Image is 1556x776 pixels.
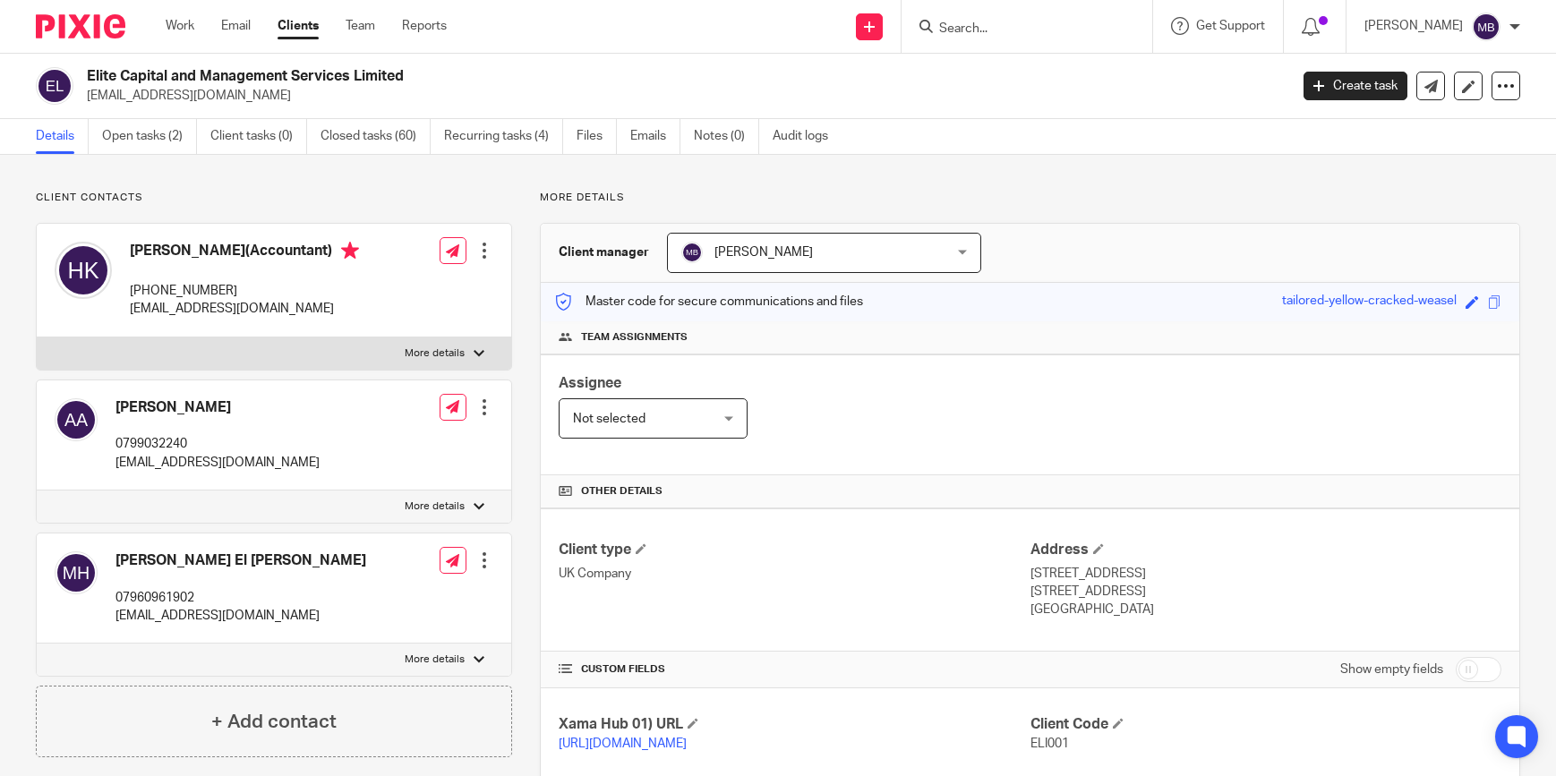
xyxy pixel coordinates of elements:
a: Details [36,119,89,154]
label: Show empty fields [1340,661,1443,678]
img: Pixie [36,14,125,38]
a: Audit logs [773,119,842,154]
img: svg%3E [55,551,98,594]
p: More details [405,346,465,361]
h4: [PERSON_NAME](Accountant) [130,242,359,264]
a: Closed tasks (60) [321,119,431,154]
span: Team assignments [581,330,688,345]
p: [PHONE_NUMBER] [130,282,359,300]
a: Emails [630,119,680,154]
p: More details [405,499,465,514]
p: [EMAIL_ADDRESS][DOMAIN_NAME] [115,454,320,472]
a: Notes (0) [694,119,759,154]
p: [EMAIL_ADDRESS][DOMAIN_NAME] [87,87,1277,105]
h2: Elite Capital and Management Services Limited [87,67,1039,86]
img: svg%3E [55,242,112,299]
p: 0799032240 [115,435,320,453]
p: [EMAIL_ADDRESS][DOMAIN_NAME] [130,300,359,318]
p: Master code for secure communications and files [554,293,863,311]
p: [EMAIL_ADDRESS][DOMAIN_NAME] [115,607,366,625]
i: Primary [341,242,359,260]
img: svg%3E [681,242,703,263]
p: [GEOGRAPHIC_DATA] [1030,601,1501,618]
a: Clients [278,17,319,35]
p: [STREET_ADDRESS] [1030,565,1501,583]
a: [URL][DOMAIN_NAME] [559,738,687,750]
a: Create task [1304,72,1407,100]
span: [PERSON_NAME] [714,246,813,259]
h4: + Add contact [211,708,337,736]
a: Team [346,17,375,35]
h3: Client manager [559,243,649,261]
a: Recurring tasks (4) [444,119,563,154]
h4: Address [1030,541,1501,559]
a: Work [166,17,194,35]
span: Other details [581,484,663,499]
p: 07960961902 [115,589,366,607]
input: Search [937,21,1099,38]
p: UK Company [559,565,1030,583]
h4: [PERSON_NAME] El [PERSON_NAME] [115,551,366,570]
a: Files [577,119,617,154]
div: tailored-yellow-cracked-weasel [1282,292,1457,312]
a: Open tasks (2) [102,119,197,154]
span: ELI001 [1030,738,1069,750]
img: svg%3E [36,67,73,105]
a: Email [221,17,251,35]
span: Not selected [573,413,645,425]
h4: [PERSON_NAME] [115,398,320,417]
p: Client contacts [36,191,512,205]
a: Client tasks (0) [210,119,307,154]
h4: Client Code [1030,715,1501,734]
a: Reports [402,17,447,35]
span: Assignee [559,376,621,390]
h4: Xama Hub 01) URL [559,715,1030,734]
h4: CUSTOM FIELDS [559,662,1030,677]
span: Get Support [1196,20,1265,32]
img: svg%3E [1472,13,1500,41]
p: [STREET_ADDRESS] [1030,583,1501,601]
p: More details [405,652,465,667]
h4: Client type [559,541,1030,559]
p: More details [540,191,1520,205]
p: [PERSON_NAME] [1364,17,1463,35]
img: svg%3E [55,398,98,441]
